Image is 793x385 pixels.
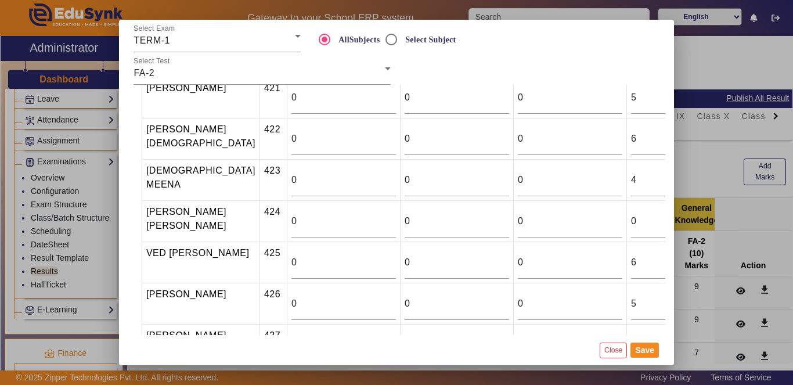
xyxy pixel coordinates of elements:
[259,118,287,160] td: 422
[142,242,259,283] td: VED [PERSON_NAME]
[600,343,627,358] button: Close
[518,256,622,269] input: Marks Obtained
[518,173,622,187] input: Marks Obtained
[291,297,396,311] input: Marks Obtained
[142,325,259,366] td: [PERSON_NAME]
[291,91,396,105] input: Marks Obtained
[405,256,509,269] input: Marks Obtained
[631,214,736,228] input: Marks Obtained
[518,297,622,311] input: Marks Obtained
[134,35,170,45] span: TERM-1
[405,132,509,146] input: Marks Obtained
[405,214,509,228] input: Marks Obtained
[142,160,259,201] td: [DEMOGRAPHIC_DATA] MEENA
[631,297,736,311] input: Marks Obtained
[142,77,259,118] td: [PERSON_NAME]
[142,118,259,160] td: [PERSON_NAME][DEMOGRAPHIC_DATA]
[631,91,736,105] input: Marks Obtained
[631,173,736,187] input: Marks Obtained
[630,343,659,358] button: Save
[134,25,175,33] mat-label: Select Exam
[291,256,396,269] input: Marks Obtained
[259,201,287,242] td: 424
[518,132,622,146] input: Marks Obtained
[631,132,736,146] input: Marks Obtained
[518,91,622,105] input: Marks Obtained
[403,35,456,45] label: Select Subject
[405,173,509,187] input: Marks Obtained
[291,132,396,146] input: Marks Obtained
[259,325,287,366] td: 427
[259,283,287,325] td: 426
[405,297,509,311] input: Marks Obtained
[259,242,287,283] td: 425
[631,256,736,269] input: Marks Obtained
[134,57,170,65] mat-label: Select Test
[134,68,154,78] span: FA-2
[259,77,287,118] td: 421
[259,160,287,201] td: 423
[142,283,259,325] td: [PERSON_NAME]
[291,214,396,228] input: Marks Obtained
[336,35,380,45] label: AllSubjects
[291,173,396,187] input: Marks Obtained
[405,91,509,105] input: Marks Obtained
[142,201,259,242] td: [PERSON_NAME] [PERSON_NAME]
[518,214,622,228] input: Marks Obtained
